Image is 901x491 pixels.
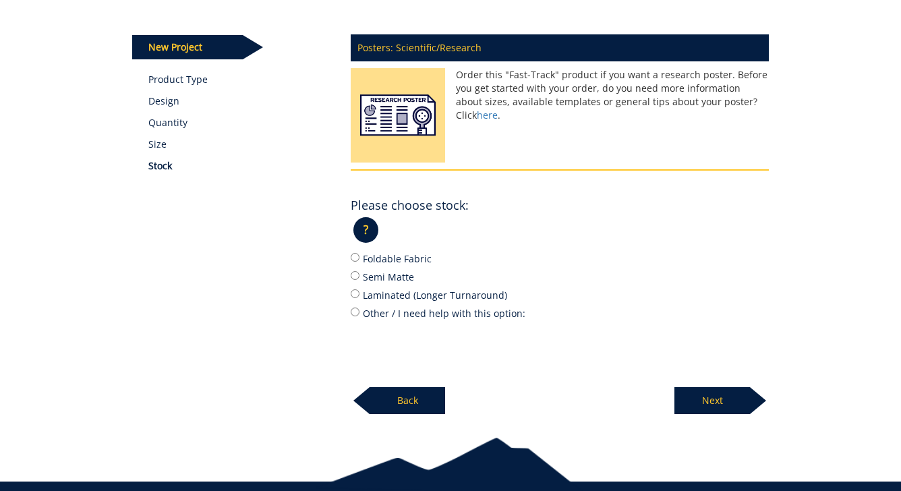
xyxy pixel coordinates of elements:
p: New Project [132,35,243,59]
a: Product Type [148,73,331,86]
input: Laminated (Longer Turnaround) [351,289,359,298]
p: ? [353,217,378,243]
h4: Please choose stock: [351,199,469,212]
p: Order this "Fast-Track" product if you want a research poster. Before you get started with your o... [351,68,769,122]
p: Stock [148,159,331,173]
p: Next [674,387,750,414]
p: Back [370,387,445,414]
p: Posters: Scientific/Research [351,34,769,61]
input: Other / I need help with this option: [351,308,359,316]
input: Semi Matte [351,271,359,280]
input: Foldable Fabric [351,253,359,262]
label: Laminated (Longer Turnaround) [351,287,769,302]
label: Other / I need help with this option: [351,306,769,320]
p: Quantity [148,116,331,129]
p: Size [148,138,331,151]
p: Design [148,94,331,108]
a: here [477,109,498,121]
label: Foldable Fabric [351,251,769,266]
label: Semi Matte [351,269,769,284]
